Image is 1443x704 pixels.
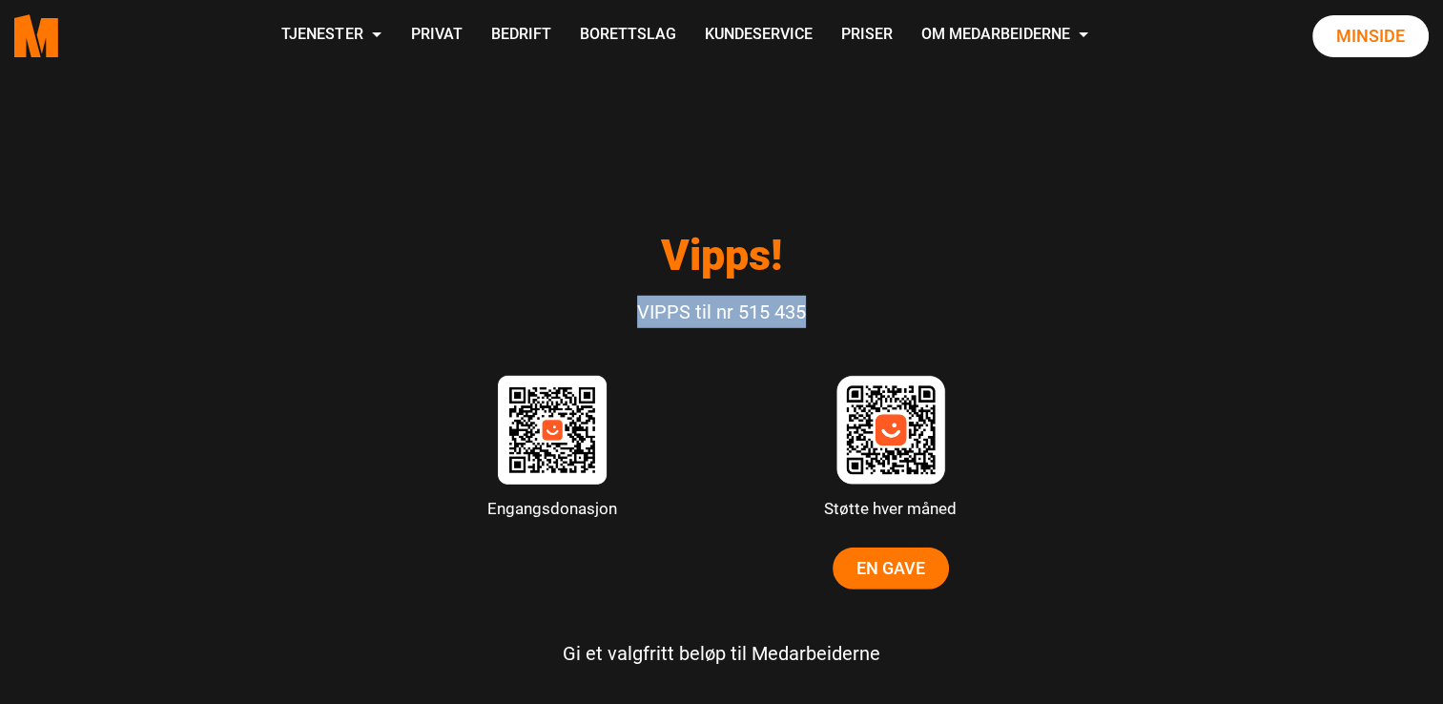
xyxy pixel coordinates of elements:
img: 1342534 [836,376,945,491]
a: Bedrift [476,2,565,70]
small: Engangsdonasjon [487,499,617,518]
a: Om Medarbeiderne [906,2,1103,70]
small: Støtte hver måned [824,499,957,518]
a: Tjenester [267,2,396,70]
span: Vipps! [661,230,782,280]
a: En gave [833,548,949,590]
p: Gi et valgfritt beløp til Medarbeiderne [331,637,1113,670]
a: Kundeservice [690,2,826,70]
a: Minside [1312,15,1429,57]
a: Borettslag [565,2,690,70]
a: Priser [826,2,906,70]
p: VIPPS til nr 515 435 [331,296,1113,328]
a: Privat [396,2,476,70]
img: qr code vipps [498,376,607,491]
